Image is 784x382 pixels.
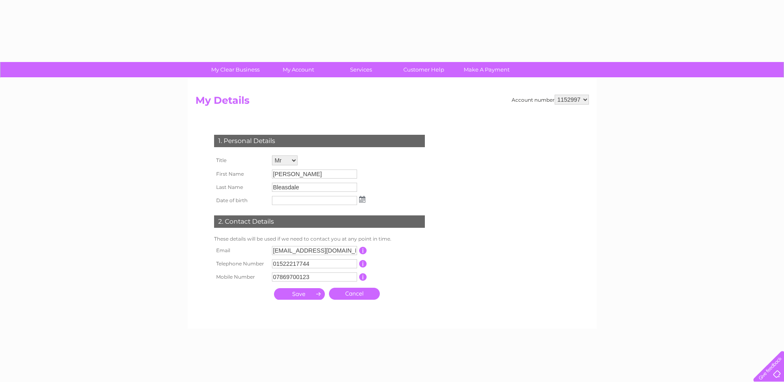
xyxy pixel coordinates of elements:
[453,62,521,77] a: Make A Payment
[212,181,270,194] th: Last Name
[201,62,269,77] a: My Clear Business
[359,247,367,254] input: Information
[359,260,367,267] input: Information
[212,244,270,257] th: Email
[212,257,270,270] th: Telephone Number
[212,270,270,284] th: Mobile Number
[212,167,270,181] th: First Name
[274,288,325,300] input: Submit
[329,288,380,300] a: Cancel
[214,135,425,147] div: 1. Personal Details
[212,194,270,207] th: Date of birth
[195,95,589,110] h2: My Details
[390,62,458,77] a: Customer Help
[359,196,365,203] img: ...
[212,153,270,167] th: Title
[264,62,332,77] a: My Account
[359,273,367,281] input: Information
[212,234,427,244] td: These details will be used if we need to contact you at any point in time.
[512,95,589,105] div: Account number
[327,62,395,77] a: Services
[214,215,425,228] div: 2. Contact Details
